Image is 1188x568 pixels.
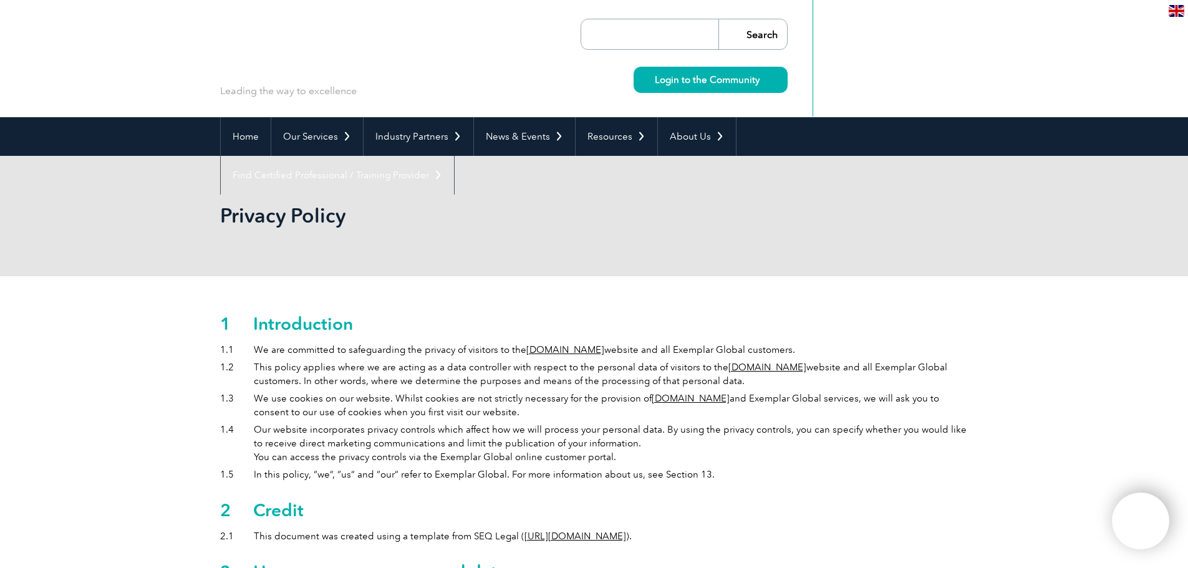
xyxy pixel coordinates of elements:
div: Our website incorporates privacy controls which affect how we will process your personal data. By... [254,423,968,464]
a: Resources [576,117,657,156]
a: News & Events [474,117,575,156]
h2: Credit [253,499,304,521]
div: We are committed to safeguarding the privacy of visitors to the website and all Exemplar Global c... [254,343,795,357]
div: In this policy, “we”, “us” and “our” refer to Exemplar Global. For more information about us, see... [254,468,715,481]
p: Leading the way to excellence [220,84,357,98]
a: Home [221,117,271,156]
a: Login to the Community [634,67,788,93]
a: Our Services [271,117,363,156]
div: We use cookies on our website. Whilst cookies are not strictly necessary for the provision of and... [254,392,968,419]
img: en [1169,5,1184,17]
a: [DOMAIN_NAME] [526,344,604,355]
input: Search [718,19,787,49]
img: svg+xml;nitro-empty-id=MTU2OToxMTY=-1;base64,PHN2ZyB2aWV3Qm94PSIwIDAgNDAwIDQwMCIgd2lkdGg9IjQwMCIg... [1125,506,1156,537]
div: This document was created using a template from SEQ Legal ( ). [254,529,632,543]
h2: Introduction [253,313,353,334]
a: [DOMAIN_NAME] [652,393,730,404]
h2: Privacy Policy [220,203,345,228]
a: [DOMAIN_NAME] [728,362,806,373]
a: Industry Partners [364,117,473,156]
a: About Us [658,117,736,156]
div: This policy applies where we are acting as a data controller with respect to the personal data of... [254,360,968,388]
a: [URL][DOMAIN_NAME] [524,531,626,542]
img: svg+xml;nitro-empty-id=MzU0OjIyMw==-1;base64,PHN2ZyB2aWV3Qm94PSIwIDAgMTEgMTEiIHdpZHRoPSIxMSIgaGVp... [760,76,766,83]
a: Find Certified Professional / Training Provider [221,156,454,195]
